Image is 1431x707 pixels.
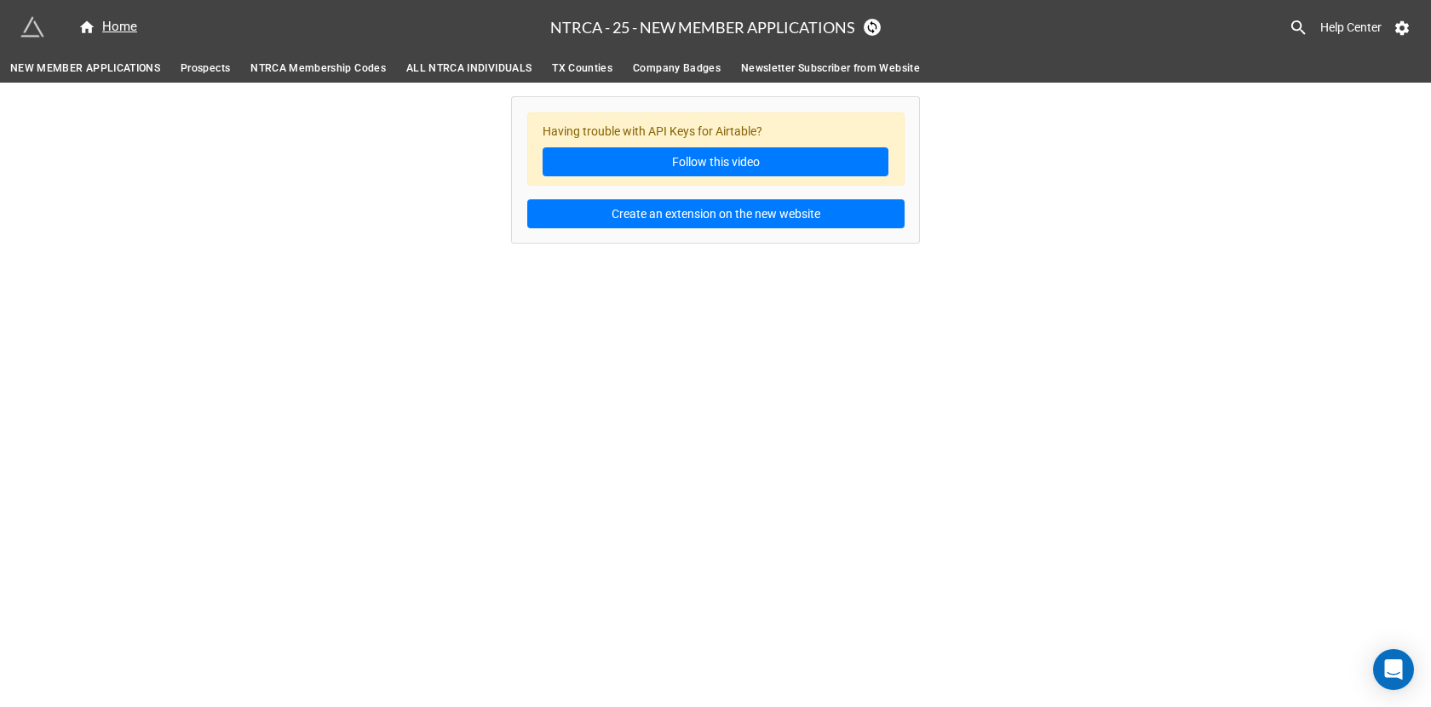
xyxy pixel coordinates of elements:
span: ALL NTRCA INDIVIDUALS [406,60,532,78]
a: Home [68,17,147,37]
div: Open Intercom Messenger [1373,649,1414,690]
a: Sync Base Structure [864,19,881,36]
span: NEW MEMBER APPLICATIONS [10,60,160,78]
a: Follow this video [543,147,888,176]
button: Create an extension on the new website [527,199,905,228]
div: Having trouble with API Keys for Airtable? [527,112,905,187]
span: Prospects [181,60,230,78]
div: Home [78,17,137,37]
h3: NTRCA - 25 - NEW MEMBER APPLICATIONS [550,20,855,35]
img: miniextensions-icon.73ae0678.png [20,15,44,39]
span: NTRCA Membership Codes [250,60,386,78]
span: Company Badges [633,60,721,78]
span: Newsletter Subscriber from Website [741,60,920,78]
a: Help Center [1308,12,1394,43]
span: TX Counties [552,60,612,78]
